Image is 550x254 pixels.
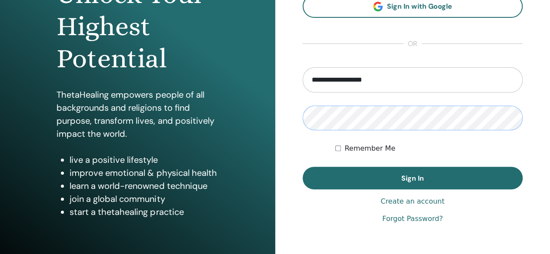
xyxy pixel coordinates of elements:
[303,167,523,189] button: Sign In
[387,2,452,11] span: Sign In with Google
[70,205,218,218] li: start a thetahealing practice
[70,166,218,179] li: improve emotional & physical health
[70,153,218,166] li: live a positive lifestyle
[382,214,443,224] a: Forgot Password?
[344,143,395,154] label: Remember Me
[401,174,424,183] span: Sign In
[335,143,523,154] div: Keep me authenticated indefinitely or until I manually logout
[403,39,422,49] span: or
[57,88,218,140] p: ThetaHealing empowers people of all backgrounds and religions to find purpose, transform lives, a...
[380,196,444,207] a: Create an account
[70,179,218,192] li: learn a world-renowned technique
[70,192,218,205] li: join a global community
